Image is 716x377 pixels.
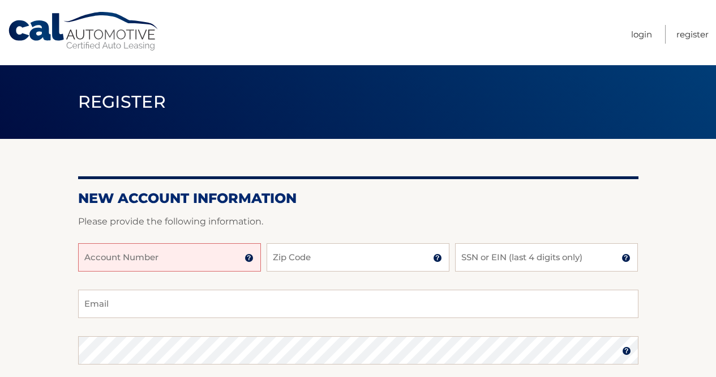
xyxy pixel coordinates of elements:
img: tooltip.svg [621,253,631,262]
a: Register [676,25,709,44]
h2: New Account Information [78,190,638,207]
p: Please provide the following information. [78,214,638,230]
img: tooltip.svg [433,253,442,262]
input: Zip Code [267,243,449,272]
input: Email [78,290,638,318]
input: Account Number [78,243,261,272]
img: tooltip.svg [245,253,254,262]
input: SSN or EIN (last 4 digits only) [455,243,638,272]
a: Login [631,25,652,44]
a: Cal Automotive [7,11,160,52]
span: Register [78,91,166,112]
img: tooltip.svg [622,346,631,355]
